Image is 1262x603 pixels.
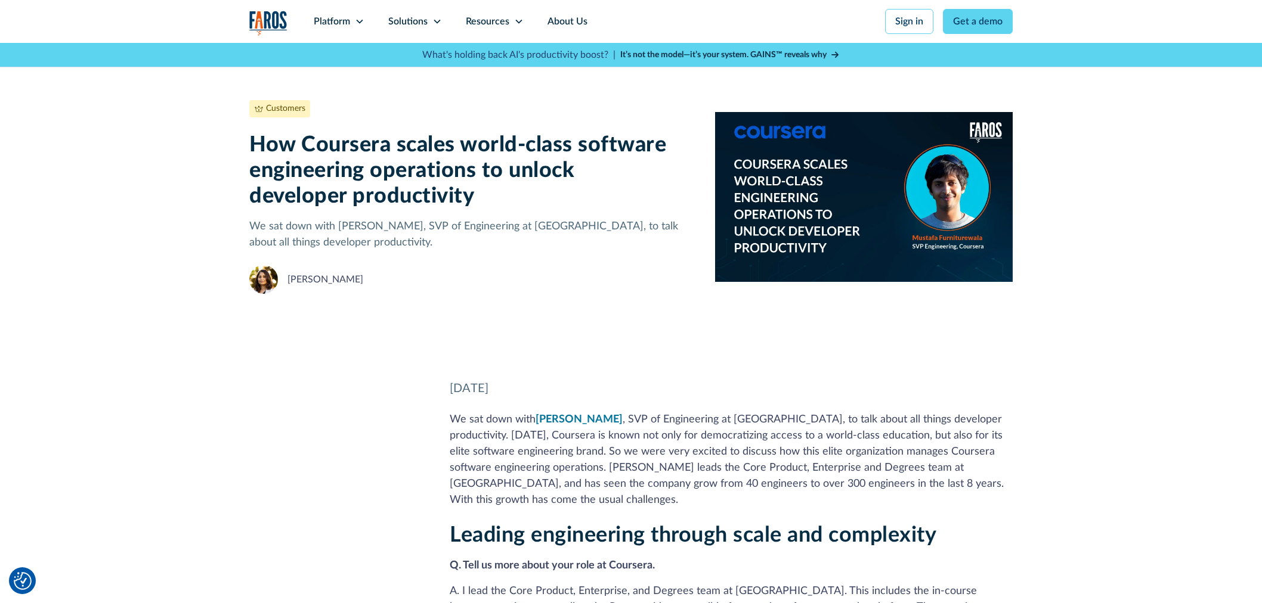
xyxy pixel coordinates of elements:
[249,219,696,251] p: We sat down with [PERSON_NAME], SVP of Engineering at [GEOGRAPHIC_DATA], to talk about all things...
[450,523,1013,548] h2: Leading engineering through scale and complexity
[536,414,623,425] a: [PERSON_NAME]
[388,14,428,29] div: Solutions
[422,48,615,62] p: What's holding back AI's productivity boost? |
[885,9,933,34] a: Sign in
[620,51,827,59] strong: It’s not the model—it’s your system. GAINS™ reveals why
[249,132,696,210] h1: How Coursera scales world-class software engineering operations to unlock developer productivity
[715,100,1013,294] img: White banner with an image on the right: On a blue background, there is a blue Coursera logo and ...
[14,572,32,590] img: Revisit consent button
[249,11,287,35] img: Logo of the analytics and reporting company Faros.
[14,572,32,590] button: Cookie Settings
[266,102,305,115] div: Customers
[314,14,350,29] div: Platform
[466,14,509,29] div: Resources
[450,412,1013,508] p: We sat down with , SVP of Engineering at [GEOGRAPHIC_DATA], to talk about all things developer pr...
[450,380,1013,397] div: [DATE]
[450,560,655,571] strong: Q. Tell us more about your role at Coursera.
[249,11,287,35] a: home
[249,265,278,294] img: Shubha Nabar
[620,49,840,61] a: It’s not the model—it’s your system. GAINS™ reveals why
[943,9,1013,34] a: Get a demo
[287,272,363,287] div: [PERSON_NAME]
